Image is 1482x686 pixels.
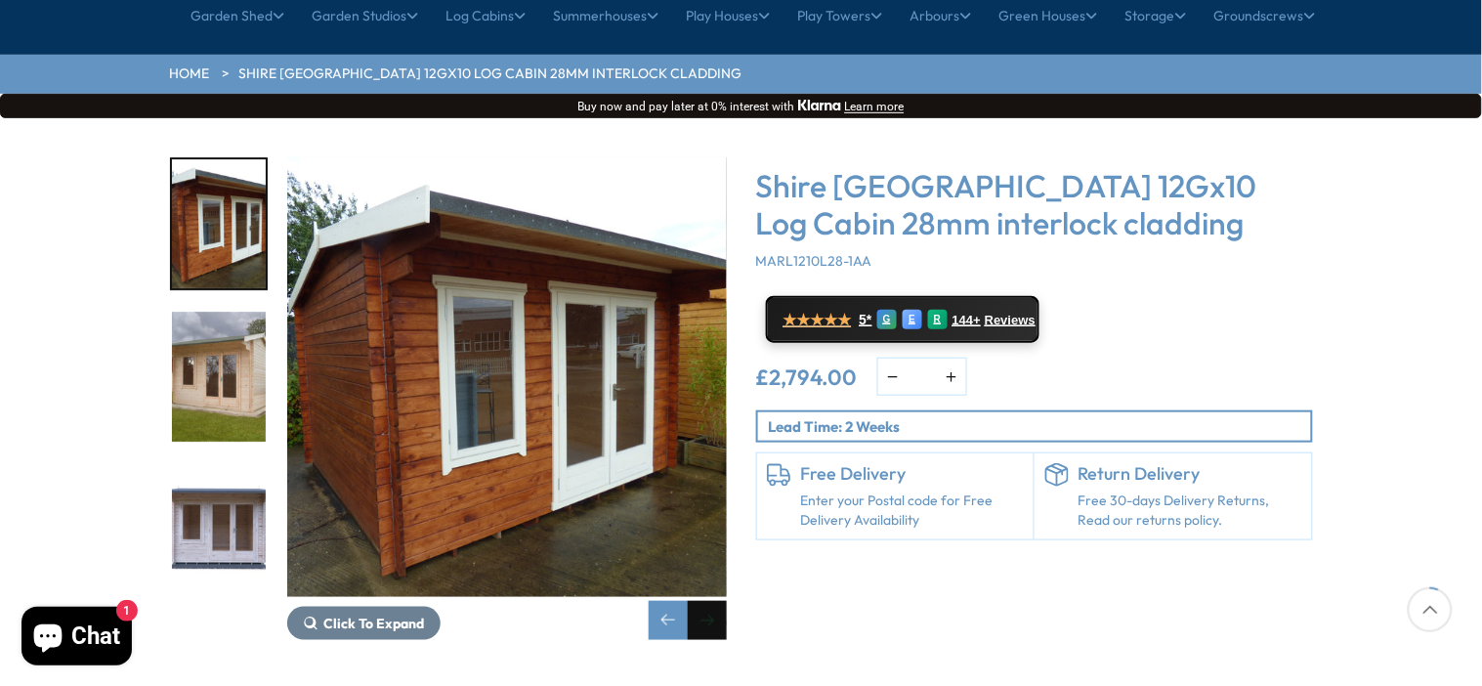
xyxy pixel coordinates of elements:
h6: Free Delivery [801,463,1025,485]
div: 5 / 16 [170,157,268,291]
div: 5 / 16 [287,157,727,640]
div: 7 / 16 [170,463,268,597]
span: MARL1210L28-1AA [756,252,872,270]
img: Shire Marlborough 12Gx10 Log Cabin 28mm interlock cladding - Best Shed [287,157,727,597]
span: ★★★★★ [783,311,852,329]
ins: £2,794.00 [756,366,858,388]
div: 6 / 16 [170,311,268,445]
img: Marlborough_11_0286c2a1-8bba-42c4-a94d-6282b60679f0_200x200.jpg [172,159,266,289]
a: Enter your Postal code for Free Delivery Availability [801,492,1025,530]
p: Lead Time: 2 Weeks [769,416,1311,437]
h3: Shire [GEOGRAPHIC_DATA] 12Gx10 Log Cabin 28mm interlock cladding [756,167,1313,242]
span: Click To Expand [324,615,425,632]
inbox-online-store-chat: Shopify online store chat [16,607,138,670]
img: Marlborough1_4_-Recovered_0cedafef-55a9-4a54-8948-ddd76ea245d9_200x200.jpg [172,313,266,443]
div: E [903,310,922,329]
div: Next slide [688,601,727,640]
img: Marlborough12gx10_white_0000_4c310f97-7a65-48a6-907d-1f6573b0d09f_200x200.jpg [172,465,266,595]
a: ★★★★★ 5* G E R 144+ Reviews [766,296,1039,343]
span: 144+ [953,313,981,328]
button: Click To Expand [287,607,441,640]
div: G [877,310,897,329]
span: Reviews [985,313,1036,328]
div: R [928,310,948,329]
h6: Return Delivery [1079,463,1302,485]
p: Free 30-days Delivery Returns, Read our returns policy. [1079,492,1302,530]
a: Shire [GEOGRAPHIC_DATA] 12Gx10 Log Cabin 28mm interlock cladding [239,64,742,84]
a: HOME [170,64,210,84]
div: Previous slide [649,601,688,640]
